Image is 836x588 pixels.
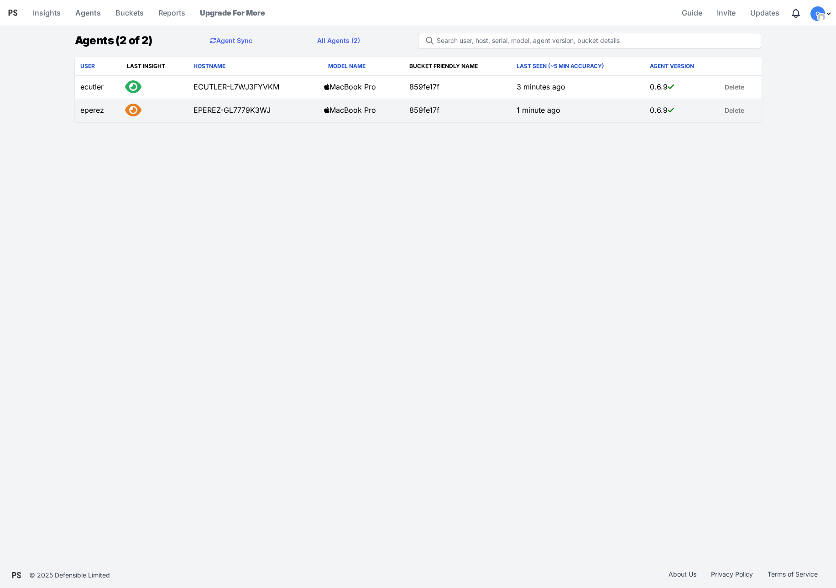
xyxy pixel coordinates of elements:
a: Last Seen (~5 min accuracy) [517,63,604,69]
td: ecutler [75,76,122,99]
a: Invite [713,2,739,24]
td: 3 minutes ago [511,76,644,99]
td: MacBook Pro [319,99,403,122]
img: 6cc88d1a146005bc7e340ef926b6e280.png [818,14,825,21]
a: Insights [29,2,64,24]
div: © 2025 Defensible Limited [29,571,110,580]
td: EPEREZ-GL7779K3WJ [188,99,319,122]
a: Buckets [112,2,147,24]
a: Delete [719,101,750,120]
h1: Agents (2 of 2) [75,32,152,49]
span: Updates [750,4,779,22]
a: Agents [72,2,104,24]
th: Last Insight [121,57,188,76]
td: 0.6.9 [644,99,719,122]
a: Guide [678,2,706,24]
td: 1 minute ago [511,99,644,122]
a: Hostname [193,63,225,69]
a: Model Name [328,63,366,69]
td: ECUTLER-L7WJ3FYVKM [188,76,319,99]
button: Agent Sync [203,31,260,50]
a: All Agents (2) [310,31,367,50]
a: Reports [155,2,189,24]
div: Notifications [790,8,801,19]
td: 0.6.9 [644,76,719,99]
div: Profile Menu [810,6,832,21]
th: Bucket Friendly Name [404,57,511,76]
span: C [815,11,820,17]
span: Guide [682,4,702,22]
a: Agent Version [650,63,694,69]
a: Upgrade For More [196,2,269,24]
td: eperez [75,99,122,122]
a: Delete [719,78,750,96]
a: Updates [747,2,783,24]
a: Privacy Policy [704,570,760,581]
a: About Us [661,570,704,581]
a: User [80,63,95,69]
input: Search [418,33,762,48]
td: MacBook Pro [319,76,403,99]
td: 859fe17f [404,99,511,122]
td: 859fe17f [404,76,511,99]
a: Terms of Service [760,570,825,581]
